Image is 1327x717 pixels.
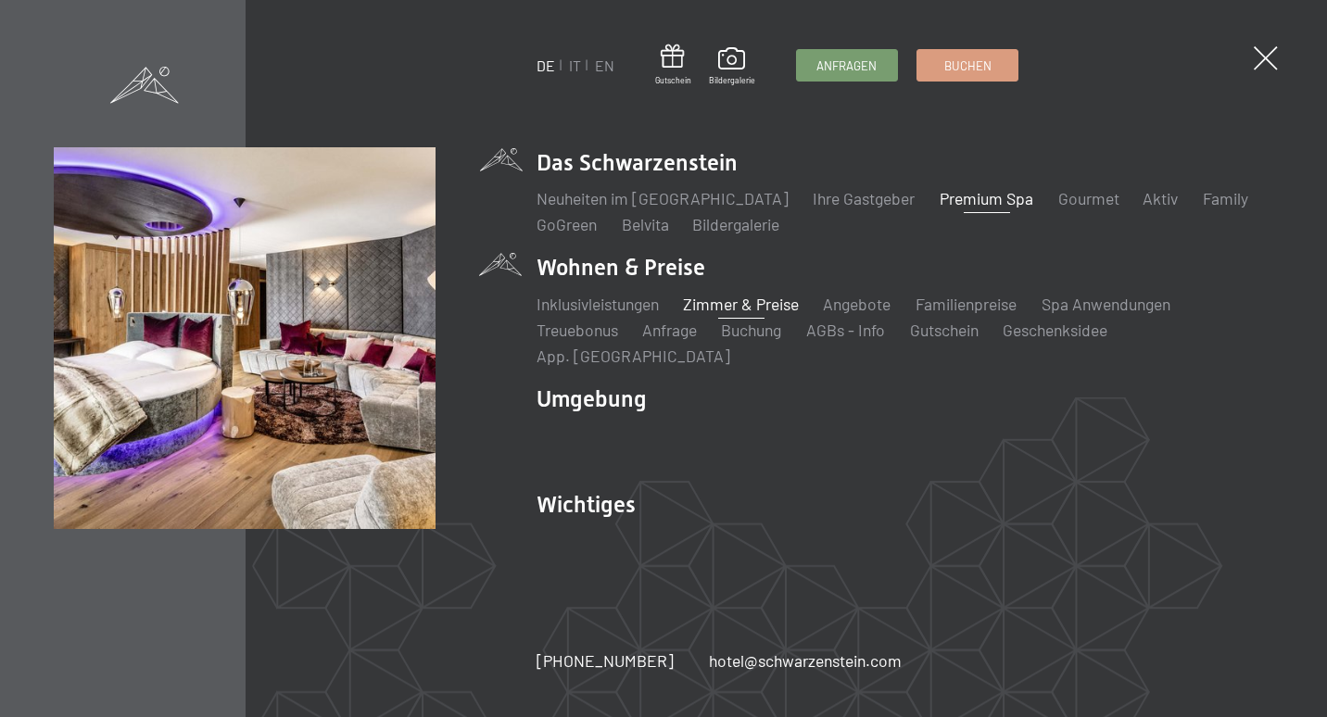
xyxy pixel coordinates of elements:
[595,57,614,74] a: EN
[709,47,755,86] a: Bildergalerie
[806,320,885,340] a: AGBs - Info
[910,320,979,340] a: Gutschein
[655,75,691,86] span: Gutschein
[642,320,697,340] a: Anfrage
[683,294,799,314] a: Zimmer & Preise
[537,649,674,673] a: [PHONE_NUMBER]
[537,214,597,234] a: GoGreen
[709,75,755,86] span: Bildergalerie
[710,649,903,673] a: hotel@schwarzenstein.com
[797,50,897,81] a: Anfragen
[917,50,1017,81] a: Buchen
[916,294,1017,314] a: Familienpreise
[722,320,782,340] a: Buchung
[813,188,915,208] a: Ihre Gastgeber
[537,188,789,208] a: Neuheiten im [GEOGRAPHIC_DATA]
[537,650,674,671] span: [PHONE_NUMBER]
[693,214,780,234] a: Bildergalerie
[1003,320,1107,340] a: Geschenksidee
[621,214,668,234] a: Belvita
[537,346,730,366] a: App. [GEOGRAPHIC_DATA]
[1057,188,1118,208] a: Gourmet
[537,320,618,340] a: Treuebonus
[655,44,691,86] a: Gutschein
[824,294,891,314] a: Angebote
[1203,188,1248,208] a: Family
[537,57,555,74] a: DE
[537,294,659,314] a: Inklusivleistungen
[1144,188,1179,208] a: Aktiv
[817,57,878,74] span: Anfragen
[1042,294,1170,314] a: Spa Anwendungen
[569,57,581,74] a: IT
[940,188,1033,208] a: Premium Spa
[943,57,991,74] span: Buchen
